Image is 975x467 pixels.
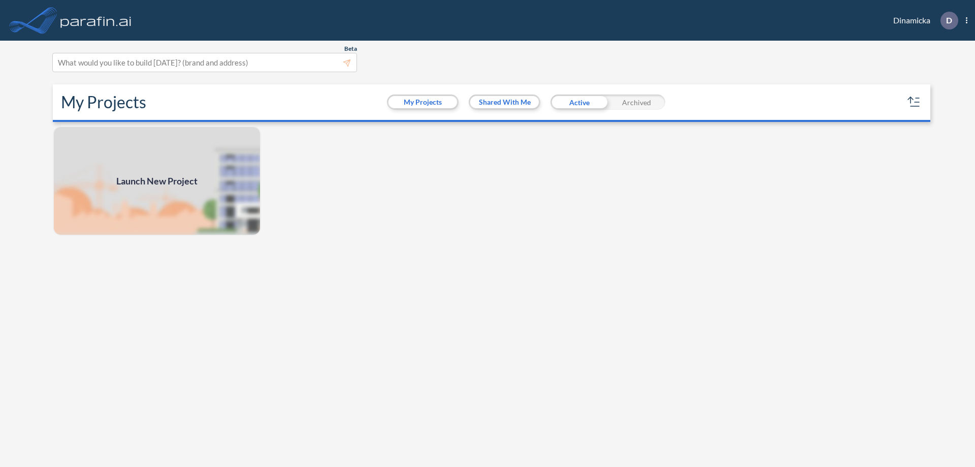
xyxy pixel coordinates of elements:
[116,174,198,188] span: Launch New Project
[878,12,967,29] div: Dinamicka
[906,94,922,110] button: sort
[53,126,261,236] img: add
[608,95,665,110] div: Archived
[946,16,952,25] p: D
[61,92,146,112] h2: My Projects
[58,10,134,30] img: logo
[344,45,357,53] span: Beta
[388,96,457,108] button: My Projects
[53,126,261,236] a: Launch New Project
[550,95,608,110] div: Active
[470,96,539,108] button: Shared With Me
